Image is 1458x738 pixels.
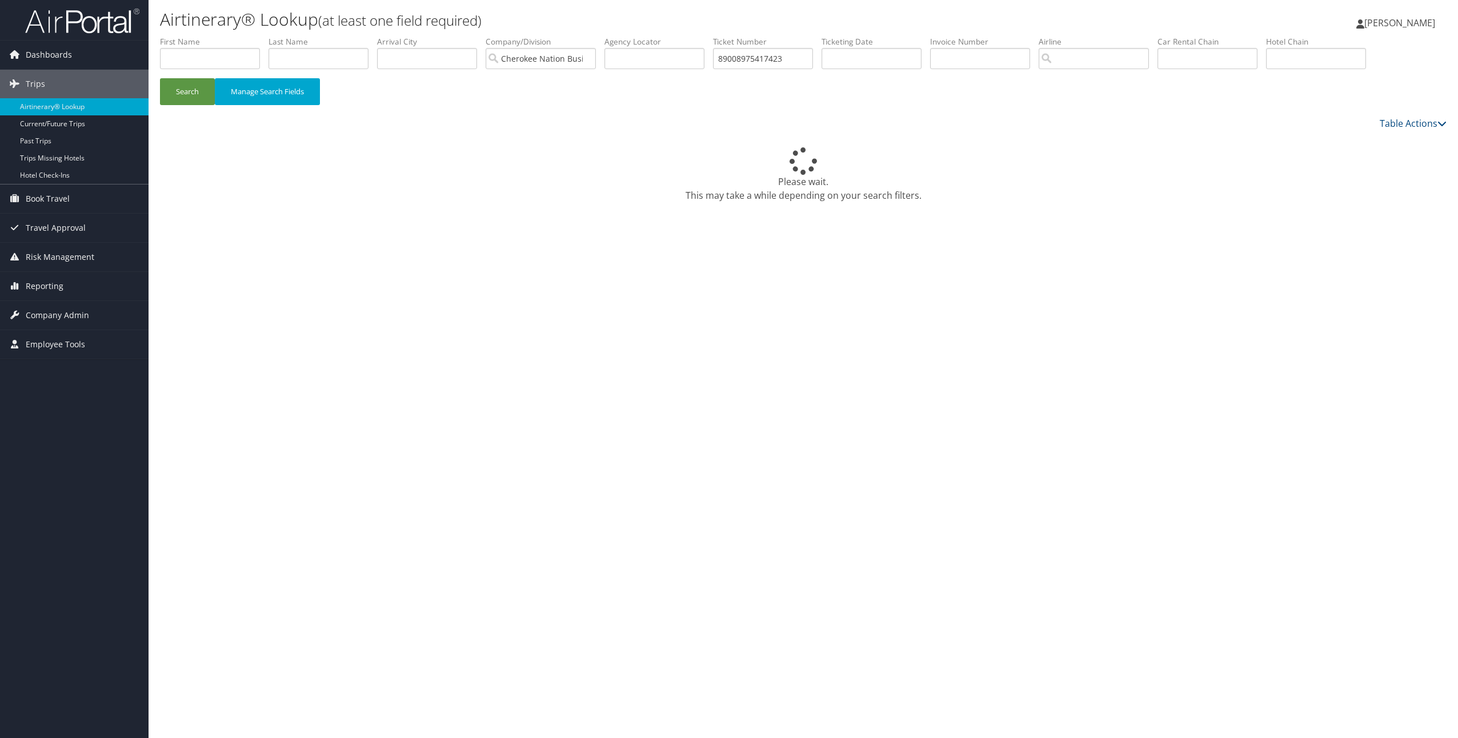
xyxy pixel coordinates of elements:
div: Please wait. This may take a while depending on your search filters. [160,147,1447,202]
label: Company/Division [486,36,604,47]
label: Invoice Number [930,36,1039,47]
span: Employee Tools [26,330,85,359]
span: Travel Approval [26,214,86,242]
h1: Airtinerary® Lookup [160,7,1018,31]
img: airportal-logo.png [25,7,139,34]
span: Trips [26,70,45,98]
span: Reporting [26,272,63,300]
span: [PERSON_NAME] [1364,17,1435,29]
span: Risk Management [26,243,94,271]
span: Book Travel [26,185,70,213]
label: Airline [1039,36,1157,47]
label: Ticket Number [713,36,822,47]
button: Search [160,78,215,105]
label: Car Rental Chain [1157,36,1266,47]
span: Company Admin [26,301,89,330]
label: Agency Locator [604,36,713,47]
label: Arrival City [377,36,486,47]
label: Hotel Chain [1266,36,1375,47]
button: Manage Search Fields [215,78,320,105]
small: (at least one field required) [318,11,482,30]
label: First Name [160,36,269,47]
a: [PERSON_NAME] [1356,6,1447,40]
label: Last Name [269,36,377,47]
label: Ticketing Date [822,36,930,47]
a: Table Actions [1380,117,1447,130]
span: Dashboards [26,41,72,69]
